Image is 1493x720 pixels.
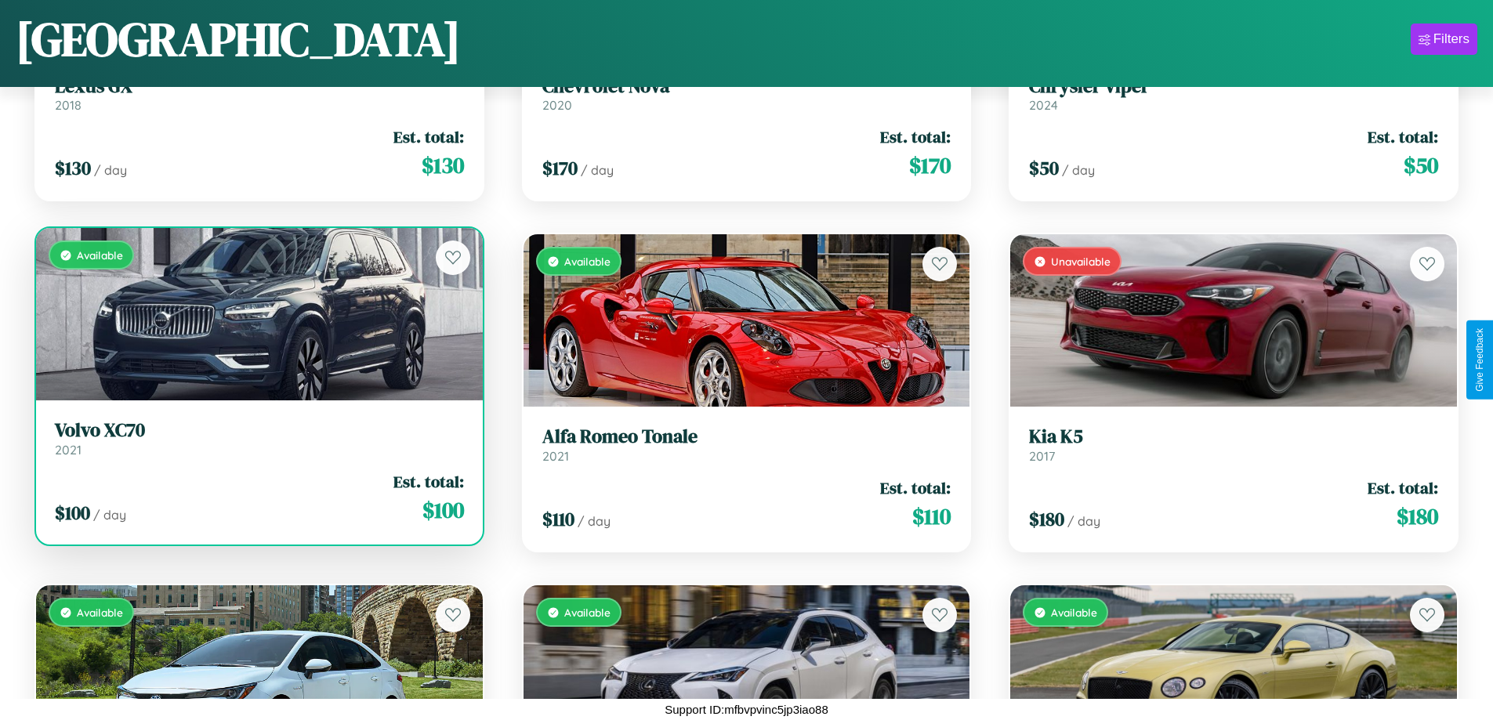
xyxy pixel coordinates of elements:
span: Unavailable [1051,255,1111,268]
span: / day [1067,513,1100,529]
span: Available [77,248,123,262]
span: Est. total: [880,476,951,499]
span: Est. total: [880,125,951,148]
span: Available [564,255,611,268]
span: $ 100 [55,500,90,526]
span: 2017 [1029,448,1055,464]
div: Filters [1433,31,1469,47]
p: Support ID: mfbvpvinc5jp3iao88 [665,699,828,720]
div: Give Feedback [1474,328,1485,392]
span: 2020 [542,97,572,113]
span: $ 130 [422,150,464,181]
a: Kia K52017 [1029,425,1438,464]
a: Volvo XC702021 [55,419,464,458]
span: / day [94,162,127,178]
span: Est. total: [1368,476,1438,499]
span: Available [77,606,123,619]
span: Est. total: [1368,125,1438,148]
span: $ 170 [909,150,951,181]
span: Est. total: [393,125,464,148]
span: 2024 [1029,97,1058,113]
span: Available [1051,606,1097,619]
span: / day [578,513,611,529]
span: Est. total: [393,470,464,493]
span: Available [564,606,611,619]
a: Chevrolet Nova2020 [542,75,951,114]
span: 2021 [542,448,569,464]
h3: Alfa Romeo Tonale [542,425,951,448]
span: $ 100 [422,494,464,526]
a: Alfa Romeo Tonale2021 [542,425,951,464]
span: / day [581,162,614,178]
a: Chrysler Viper2024 [1029,75,1438,114]
span: $ 50 [1029,155,1059,181]
span: $ 170 [542,155,578,181]
button: Filters [1411,24,1477,55]
span: / day [1062,162,1095,178]
span: 2018 [55,97,82,113]
span: $ 110 [912,501,951,532]
span: / day [93,507,126,523]
span: $ 130 [55,155,91,181]
span: $ 50 [1404,150,1438,181]
h1: [GEOGRAPHIC_DATA] [16,7,461,71]
h3: Kia K5 [1029,425,1438,448]
span: $ 180 [1397,501,1438,532]
a: Lexus GX2018 [55,75,464,114]
span: $ 180 [1029,506,1064,532]
span: $ 110 [542,506,574,532]
h3: Volvo XC70 [55,419,464,442]
span: 2021 [55,442,82,458]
